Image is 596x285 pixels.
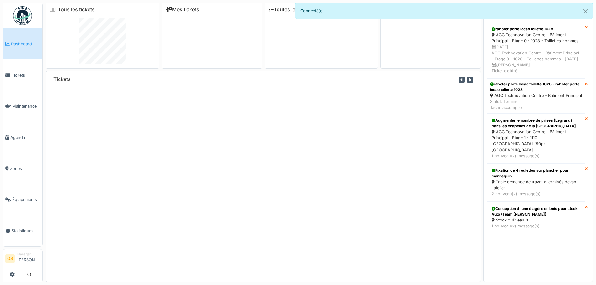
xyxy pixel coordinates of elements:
div: Fixation de 4 roulettes sur plancher pour mannequin [492,168,581,179]
button: Close [578,3,593,19]
div: 1 nouveau(x) message(s) [492,223,581,229]
li: [PERSON_NAME] [17,252,40,265]
a: Agenda [3,122,42,153]
a: QS Manager[PERSON_NAME] [5,252,40,267]
div: Conception d' une étagère en bois pour stock Auto (Team [PERSON_NAME]) [492,206,581,217]
span: Zones [10,165,40,171]
div: Connecté(e). [295,3,593,19]
a: Toutes les tâches [269,7,315,13]
div: Manager [17,252,40,257]
li: QS [5,254,15,263]
div: AGC Technovation Centre - Bâtiment Principal - Etage 0 - 1028 - Toillettes hommes [492,32,581,44]
div: 1 nouveau(x) message(s) [492,153,581,159]
a: Mes tickets [166,7,199,13]
a: raboter porte locao toilette 1028 - raboter porte locao toilette 1028 AGC Technovation Centre - B... [487,79,585,114]
span: Équipements [12,196,40,202]
div: [DATE] AGC Technovation Centre - Bâtiment Principal - Etage 0 - 1028 - Toillettes hommes | [DATE]... [492,44,581,74]
a: Dashboard [3,28,42,59]
a: Conception d' une étagère en bois pour stock Auto (Team [PERSON_NAME]) Stock c Niveau 0 1 nouveau... [487,201,585,233]
div: Table demande de travaux terminés devant l'atelier. [492,179,581,191]
span: Agenda [10,135,40,140]
div: Statut: Terminé Tâche accomplie [490,99,582,110]
a: Augmenter le nombre de prises (Legrand) dans les chapelles de la [GEOGRAPHIC_DATA] AGC Technovati... [487,113,585,163]
div: 2 nouveau(x) message(s) [492,191,581,197]
a: raboter porte locao toilette 1028 AGC Technovation Centre - Bâtiment Principal - Etage 0 - 1028 -... [487,22,585,78]
span: Tickets [12,72,40,78]
a: Maintenance [3,91,42,122]
a: Tous les tickets [58,7,95,13]
div: raboter porte locao toilette 1028 [492,26,581,32]
a: Tickets [3,59,42,90]
a: Statistiques [3,215,42,246]
span: Dashboard [11,41,40,47]
div: raboter porte locao toilette 1028 - raboter porte locao toilette 1028 [490,81,582,93]
a: Équipements [3,184,42,215]
span: Maintenance [12,103,40,109]
div: Augmenter le nombre de prises (Legrand) dans les chapelles de la [GEOGRAPHIC_DATA] [492,118,581,129]
div: Stock c Niveau 0 [492,217,581,223]
a: Fixation de 4 roulettes sur plancher pour mannequin Table demande de travaux terminés devant l'at... [487,163,585,201]
img: Badge_color-CXgf-gQk.svg [13,6,32,25]
div: AGC Technovation Centre - Bâtiment Principal [490,93,582,99]
a: Zones [3,153,42,184]
span: Statistiques [12,228,40,234]
h6: Tickets [53,76,71,82]
div: AGC Technovation Centre - Bâtiment Principal - Etage 1 - 1110 - [GEOGRAPHIC_DATA] (50p) - [GEOGRA... [492,129,581,153]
